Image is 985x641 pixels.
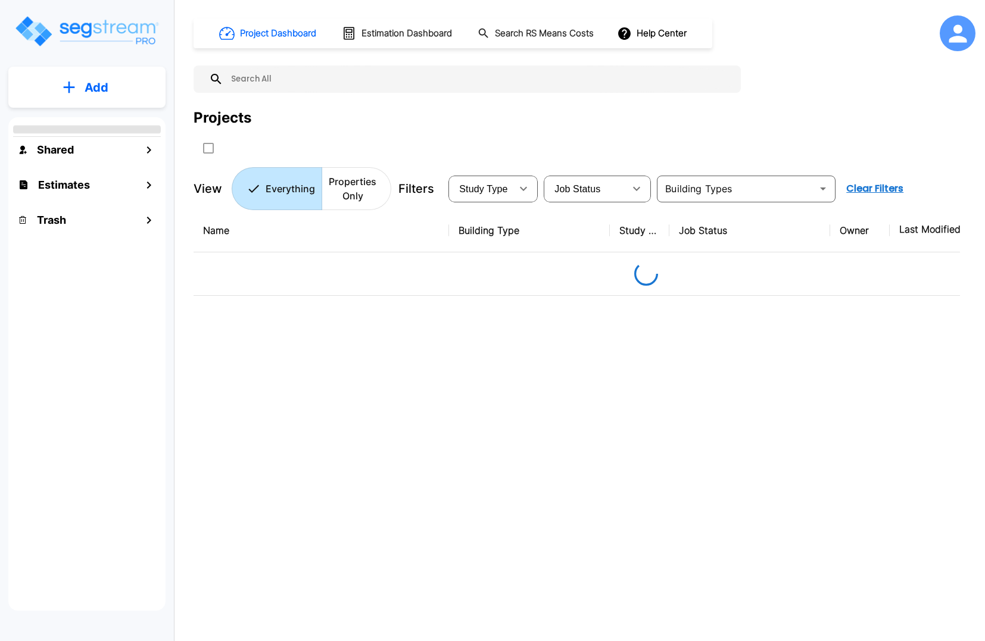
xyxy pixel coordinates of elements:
h1: Estimates [38,177,90,193]
p: Properties Only [329,174,376,203]
button: SelectAll [197,136,220,160]
p: Filters [398,180,434,198]
div: Select [546,172,625,205]
div: Select [451,172,512,205]
h1: Estimation Dashboard [361,27,452,40]
input: Search All [223,65,735,93]
h1: Trash [37,212,66,228]
button: Search RS Means Costs [473,22,600,45]
button: Properties Only [322,167,391,210]
button: Add [8,70,166,105]
button: Clear Filters [841,177,908,201]
button: Help Center [615,22,691,45]
th: Name [194,209,449,252]
button: Everything [232,167,322,210]
th: Job Status [669,209,830,252]
p: Everything [266,182,315,196]
th: Owner [830,209,890,252]
p: Add [85,79,108,96]
h1: Project Dashboard [240,27,316,40]
input: Building Types [660,180,812,197]
th: Building Type [449,209,610,252]
span: Study Type [459,184,507,194]
img: Logo [14,14,160,48]
h1: Shared [37,142,74,158]
th: Study Type [610,209,669,252]
h1: Search RS Means Costs [495,27,594,40]
span: Job Status [554,184,600,194]
p: View [194,180,222,198]
div: Projects [194,107,251,129]
div: Platform [232,167,391,210]
button: Estimation Dashboard [337,21,459,46]
button: Open [815,180,831,197]
button: Project Dashboard [214,20,323,46]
